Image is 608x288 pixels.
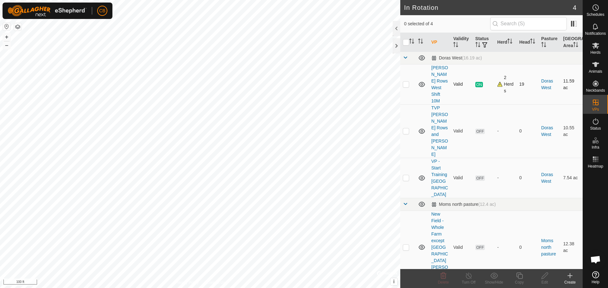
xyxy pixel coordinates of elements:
[557,279,583,285] div: Create
[586,89,605,92] span: Neckbands
[507,40,512,45] p-sorticon: Activate to sort
[539,33,560,52] th: Pasture
[589,70,602,73] span: Animals
[451,64,472,104] td: Valid
[99,8,105,14] span: CB
[561,104,583,158] td: 10.55 ac
[497,175,514,181] div: -
[541,125,553,137] a: Doras West
[490,17,567,30] input: Search (S)
[431,55,482,61] div: Doras West
[592,107,599,111] span: VPs
[431,105,448,157] a: TVP [PERSON_NAME] Rows and [PERSON_NAME]
[438,280,449,285] span: Delete
[453,43,458,48] p-sorticon: Activate to sort
[583,269,608,286] a: Help
[561,33,583,52] th: [GEOGRAPHIC_DATA] Area
[3,41,10,49] button: –
[497,74,514,94] div: 2 Herds
[390,278,397,285] button: i
[3,33,10,41] button: +
[431,65,448,103] a: [PERSON_NAME] Rows West Shift 10M
[532,279,557,285] div: Edit
[573,43,578,48] p-sorticon: Activate to sort
[404,21,490,27] span: 0 selected of 4
[475,43,480,48] p-sorticon: Activate to sort
[451,211,472,284] td: Valid
[451,33,472,52] th: Validity
[393,279,395,284] span: i
[451,104,472,158] td: Valid
[517,64,539,104] td: 19
[473,33,495,52] th: Status
[541,172,553,184] a: Doras West
[517,104,539,158] td: 0
[3,23,10,30] button: Reset Map
[431,211,448,283] a: New Field - Whole Farm except [GEOGRAPHIC_DATA][PERSON_NAME]
[475,175,485,181] span: OFF
[418,40,423,45] p-sorticon: Activate to sort
[8,5,87,16] img: Gallagher Logo
[561,211,583,284] td: 12.38 ac
[481,279,507,285] div: Show/Hide
[586,13,604,16] span: Schedules
[561,64,583,104] td: 11.59 ac
[586,250,605,269] div: Open chat
[475,129,485,134] span: OFF
[517,158,539,198] td: 0
[561,158,583,198] td: 7.54 ac
[429,33,451,52] th: VP
[592,280,599,284] span: Help
[456,279,481,285] div: Turn Off
[451,158,472,198] td: Valid
[495,33,516,52] th: Herd
[507,279,532,285] div: Copy
[517,211,539,284] td: 0
[573,3,576,12] span: 4
[517,33,539,52] th: Head
[590,51,600,54] span: Herds
[585,32,606,35] span: Notifications
[404,4,573,11] h2: In Rotation
[175,280,199,285] a: Privacy Policy
[592,145,599,149] span: Infra
[14,23,22,31] button: Map Layers
[541,238,556,256] a: Moms north pasture
[431,202,496,207] div: Moms north pasture
[462,55,482,60] span: (16.19 ac)
[475,245,485,250] span: OFF
[206,280,225,285] a: Contact Us
[497,128,514,134] div: -
[590,126,601,130] span: Status
[541,78,553,90] a: Doras West
[431,159,448,197] a: VP - Start Training [GEOGRAPHIC_DATA]
[475,82,483,87] span: ON
[541,43,546,48] p-sorticon: Activate to sort
[409,40,414,45] p-sorticon: Activate to sort
[530,40,535,45] p-sorticon: Activate to sort
[478,202,496,207] span: (12.4 ac)
[497,244,514,251] div: -
[588,164,603,168] span: Heatmap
